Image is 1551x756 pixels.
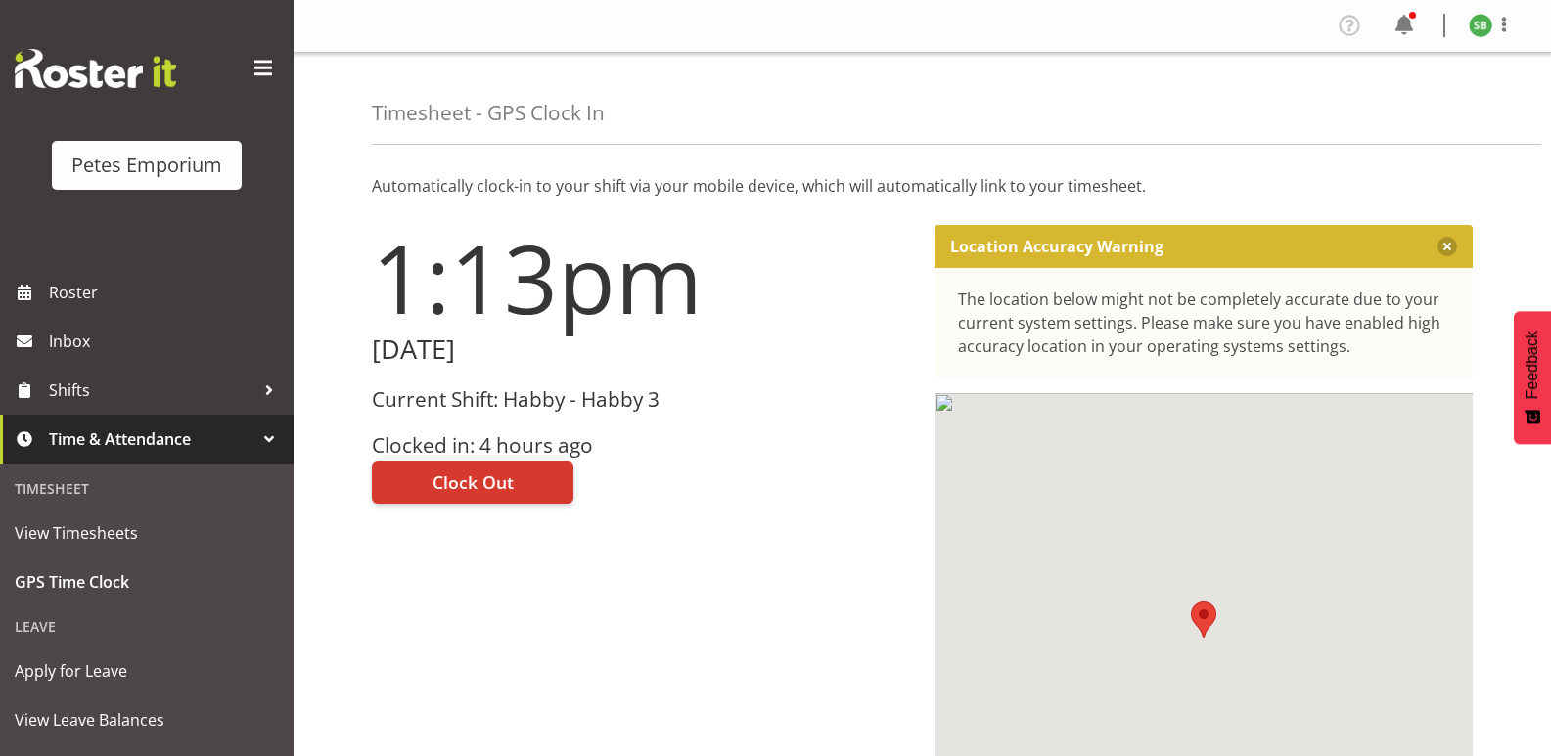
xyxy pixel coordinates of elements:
[5,509,289,557] a: View Timesheets
[15,518,279,548] span: View Timesheets
[71,151,222,180] div: Petes Emporium
[1469,14,1492,37] img: stephanie-burden9828.jpg
[372,461,573,504] button: Clock Out
[372,225,911,331] h1: 1:13pm
[5,468,289,509] div: Timesheet
[49,376,254,405] span: Shifts
[49,424,254,454] span: Time & Attendance
[15,656,279,686] span: Apply for Leave
[49,278,284,307] span: Roster
[372,388,911,411] h3: Current Shift: Habby - Habby 3
[950,237,1163,256] p: Location Accuracy Warning
[372,174,1473,198] p: Automatically clock-in to your shift via your mobile device, which will automatically link to you...
[958,288,1450,358] div: The location below might not be completely accurate due to your current system settings. Please m...
[15,49,176,88] img: Rosterit website logo
[5,695,289,744] a: View Leave Balances
[372,334,911,365] h2: [DATE]
[372,102,605,124] h4: Timesheet - GPS Clock In
[49,327,284,356] span: Inbox
[15,567,279,597] span: GPS Time Clock
[5,557,289,606] a: GPS Time Clock
[1514,311,1551,444] button: Feedback - Show survey
[372,434,911,457] h3: Clocked in: 4 hours ago
[1524,331,1541,399] span: Feedback
[5,646,289,695] a: Apply for Leave
[5,606,289,646] div: Leave
[433,469,514,495] span: Clock Out
[1437,237,1457,256] button: Close message
[15,705,279,734] span: View Leave Balances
